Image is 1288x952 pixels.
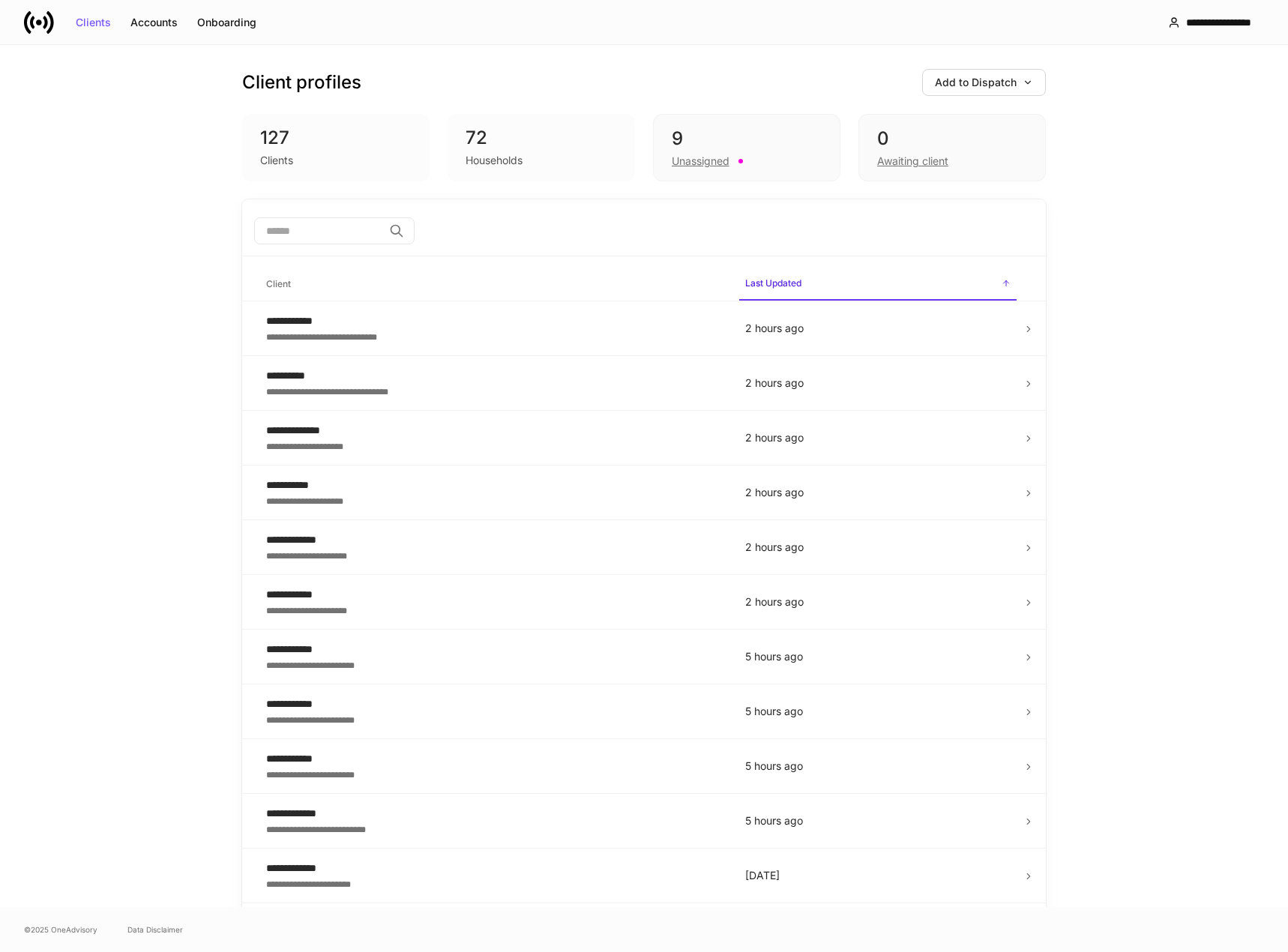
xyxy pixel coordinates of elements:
p: 2 hours ago [745,485,1011,500]
div: Add to Dispatch [935,77,1033,88]
h6: Last Updated [745,276,801,290]
p: 2 hours ago [745,594,1011,609]
button: Accounts [121,10,187,34]
div: Clients [260,153,293,168]
div: Awaiting client [877,154,948,169]
button: Add to Dispatch [922,69,1046,96]
div: 0 [877,127,1027,151]
p: [DATE] [745,868,1011,883]
span: Last Updated [739,268,1017,301]
div: 9 [672,127,822,151]
div: Unassigned [672,154,729,169]
p: 2 hours ago [745,321,1011,336]
div: Households [466,153,523,168]
div: 9Unassigned [653,114,840,181]
p: 2 hours ago [745,430,1011,445]
p: 2 hours ago [745,376,1011,391]
span: Client [260,269,727,300]
button: Clients [66,10,121,34]
a: Data Disclaimer [127,924,183,936]
div: 72 [466,126,617,150]
p: 5 hours ago [745,704,1011,719]
p: 5 hours ago [745,759,1011,774]
div: Onboarding [197,17,256,28]
h6: Client [266,277,291,291]
div: 0Awaiting client [858,114,1046,181]
p: 5 hours ago [745,649,1011,664]
span: © 2025 OneAdvisory [24,924,97,936]
h3: Client profiles [242,70,361,94]
p: 5 hours ago [745,813,1011,828]
div: 127 [260,126,412,150]
p: 2 hours ago [745,540,1011,555]
button: Onboarding [187,10,266,34]
div: Clients [76,17,111,28]
div: Accounts [130,17,178,28]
